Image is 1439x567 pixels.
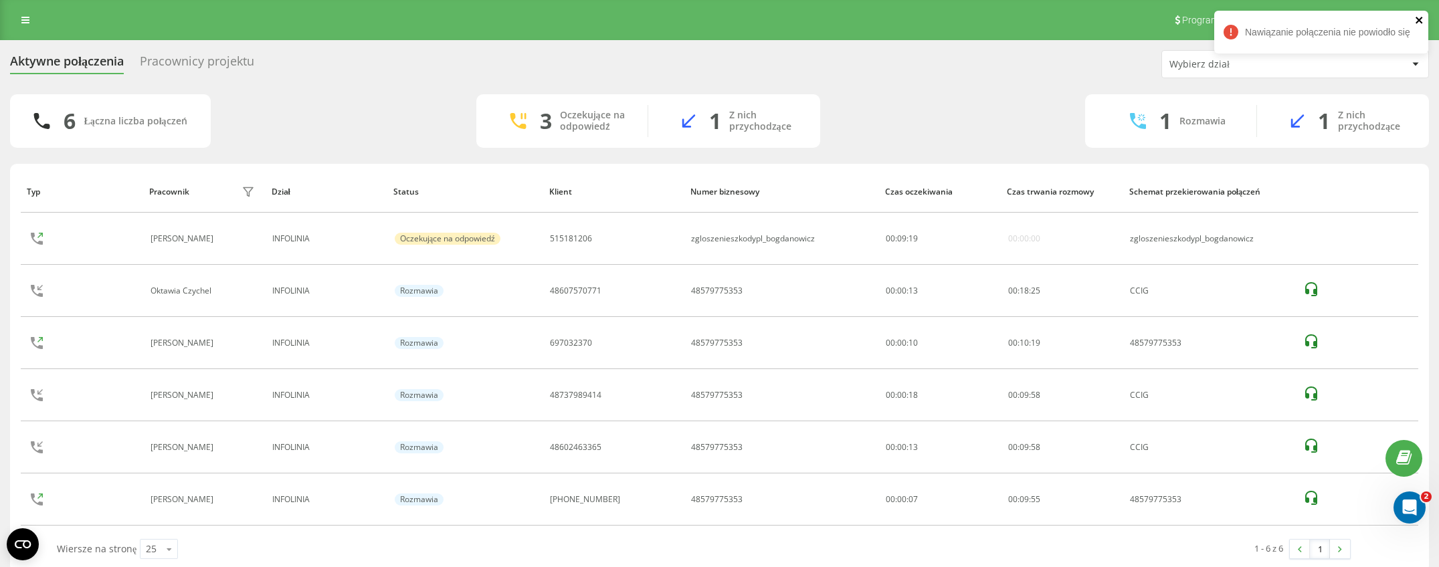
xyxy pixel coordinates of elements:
[690,187,872,197] div: Numer biznesowy
[27,187,136,197] div: Typ
[549,187,678,197] div: Klient
[560,110,628,132] div: Oczekujące na odpowiedź
[140,54,254,75] div: Pracownicy projektu
[897,233,906,244] span: 09
[1008,337,1018,348] span: 00
[395,493,444,505] div: Rozmawia
[1130,443,1288,452] div: CCIG
[1130,234,1288,243] div: zgloszenieszkodypl_bogdanowicz
[395,389,444,401] div: Rozmawia
[10,54,124,75] div: Aktywne połączenia
[691,390,743,400] div: 48579775353
[57,542,136,555] span: Wiersze na stronę
[1008,443,1040,452] div: : :
[1020,285,1029,296] span: 18
[272,495,380,504] div: INFOLINIA
[1159,108,1171,134] div: 1
[1254,542,1283,555] div: 1 - 6 z 6
[1008,234,1040,243] div: 00:00:00
[1031,441,1040,453] span: 58
[1031,389,1040,401] span: 58
[886,233,895,244] span: 00
[691,338,743,348] div: 48579775353
[272,234,380,243] div: INFOLINIA
[886,234,918,243] div: : :
[272,338,380,348] div: INFOLINIA
[272,390,380,400] div: INFOLINIA
[1031,337,1040,348] span: 19
[1008,338,1040,348] div: : :
[395,233,500,245] div: Oczekujące na odpowiedź
[146,542,157,556] div: 25
[272,443,380,452] div: INFOLINIA
[1338,110,1409,132] div: Z nich przychodzące
[540,108,552,134] div: 3
[151,338,217,348] div: [PERSON_NAME]
[1130,286,1288,296] div: CCIG
[550,338,592,348] div: 697032370
[151,390,217,400] div: [PERSON_NAME]
[1214,11,1428,53] div: Nawiązanie połączenia nie powiodło się
[151,286,215,296] div: Oktawia Czychel
[885,187,995,197] div: Czas oczekiwania
[1318,108,1330,134] div: 1
[691,234,815,243] div: zgloszenieszkodypl_bogdanowicz
[908,233,918,244] span: 19
[886,443,993,452] div: 00:00:13
[1130,495,1288,504] div: 48579775353
[1169,59,1329,70] div: Wybierz dział
[1008,389,1018,401] span: 00
[1020,441,1029,453] span: 09
[1129,187,1290,197] div: Schemat przekierowania połączeń
[149,187,189,197] div: Pracownik
[1008,495,1040,504] div: : :
[1182,15,1253,25] span: Program poleceń
[151,443,217,452] div: [PERSON_NAME]
[1020,389,1029,401] span: 09
[1008,390,1040,400] div: : :
[84,116,187,127] div: Łączna liczba połączeń
[395,285,444,297] div: Rozmawia
[393,187,537,197] div: Status
[1421,491,1432,502] span: 2
[1394,491,1426,524] iframe: Intercom live chat
[709,108,721,134] div: 1
[550,443,601,452] div: 48602463365
[1130,338,1288,348] div: 48579775353
[151,495,217,504] div: [PERSON_NAME]
[1130,390,1288,400] div: CCIG
[1007,187,1117,197] div: Czas trwania rozmowy
[1008,286,1040,296] div: : :
[1031,493,1040,505] span: 55
[691,495,743,504] div: 48579775353
[1310,540,1330,558] a: 1
[886,390,993,400] div: 00:00:18
[691,286,743,296] div: 48579775353
[1020,337,1029,348] span: 10
[1179,116,1226,127] div: Rozmawia
[1008,285,1018,296] span: 00
[550,286,601,296] div: 48607570771
[64,108,76,134] div: 6
[1031,285,1040,296] span: 25
[395,441,444,453] div: Rozmawia
[550,495,620,504] div: [PHONE_NUMBER]
[151,234,217,243] div: [PERSON_NAME]
[272,286,380,296] div: INFOLINIA
[1008,493,1018,505] span: 00
[7,528,39,560] button: Open CMP widget
[886,495,993,504] div: 00:00:07
[1020,493,1029,505] span: 09
[729,110,800,132] div: Z nich przychodzące
[1415,15,1424,27] button: close
[691,443,743,452] div: 48579775353
[272,187,381,197] div: Dział
[886,338,993,348] div: 00:00:10
[550,390,601,400] div: 48737989414
[395,337,444,349] div: Rozmawia
[550,234,592,243] div: 515181206
[886,286,993,296] div: 00:00:13
[1008,441,1018,453] span: 00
